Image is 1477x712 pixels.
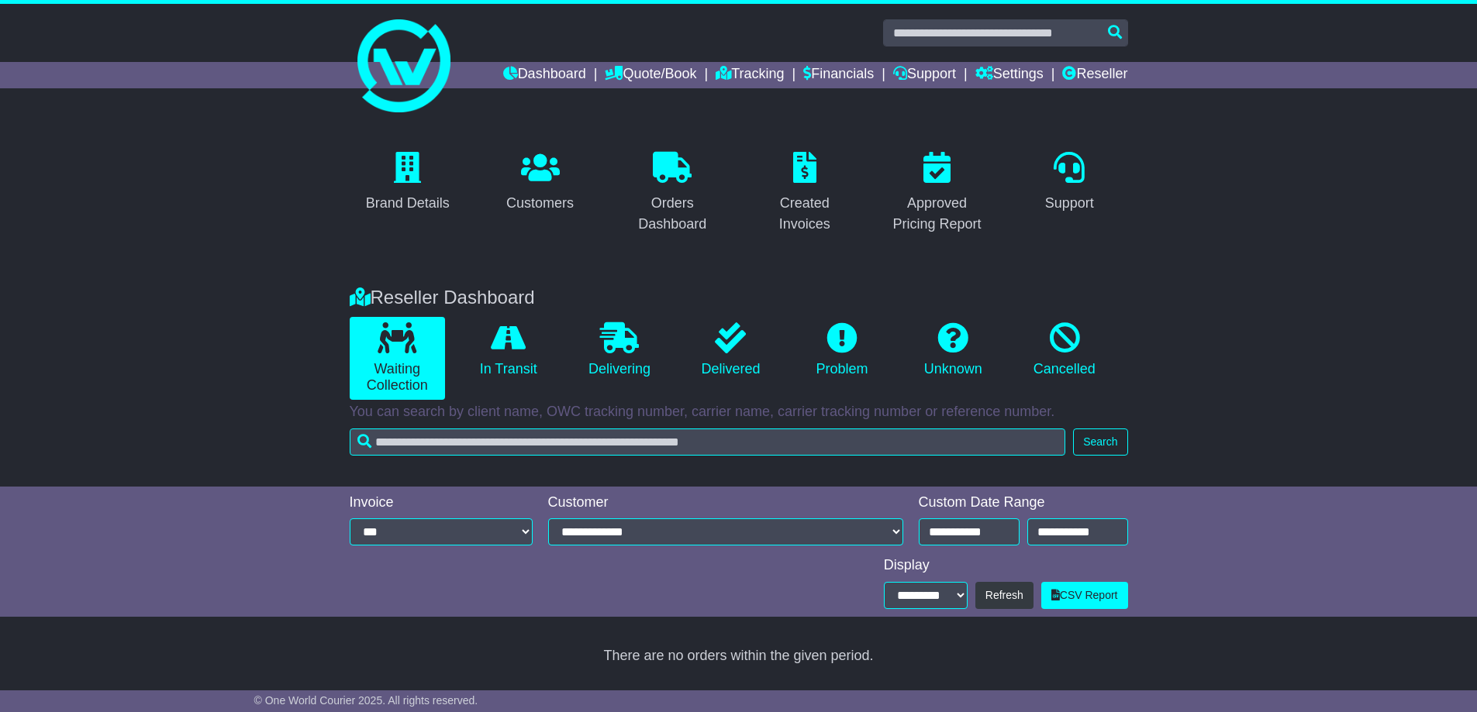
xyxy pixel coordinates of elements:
a: Support [893,62,956,88]
a: Orders Dashboard [614,146,731,240]
div: Reseller Dashboard [342,287,1136,309]
div: Brand Details [366,193,450,214]
div: Approved Pricing Report [889,193,985,235]
a: Quote/Book [605,62,696,88]
div: Custom Date Range [919,494,1128,511]
a: Tracking [716,62,784,88]
div: Support [1045,193,1094,214]
a: Delivering [571,317,667,384]
span: © One World Courier 2025. All rights reserved. [254,694,478,707]
a: Brand Details [356,146,460,219]
a: Cancelled [1016,317,1112,384]
a: Waiting Collection [350,317,445,400]
a: CSV Report [1041,582,1128,609]
a: Support [1035,146,1104,219]
a: In Transit [461,317,556,384]
a: Approved Pricing Report [878,146,996,240]
button: Search [1073,428,1127,456]
a: Dashboard [503,62,586,88]
a: Unknown [906,317,1001,384]
div: Customers [506,193,574,214]
a: Settings [975,62,1044,88]
a: Reseller [1062,62,1127,88]
a: Customers [496,146,584,219]
a: Created Invoices [747,146,864,240]
div: Display [884,557,1128,574]
p: You can search by client name, OWC tracking number, carrier name, carrier tracking number or refe... [350,404,1128,421]
a: Financials [803,62,874,88]
a: Problem [794,317,889,384]
a: Delivered [683,317,778,384]
div: Orders Dashboard [624,193,721,235]
div: Invoice [350,494,533,511]
div: Customer [548,494,903,511]
div: There are no orders within the given period. [350,648,1128,665]
div: Created Invoices [757,193,854,235]
button: Refresh [975,582,1034,609]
